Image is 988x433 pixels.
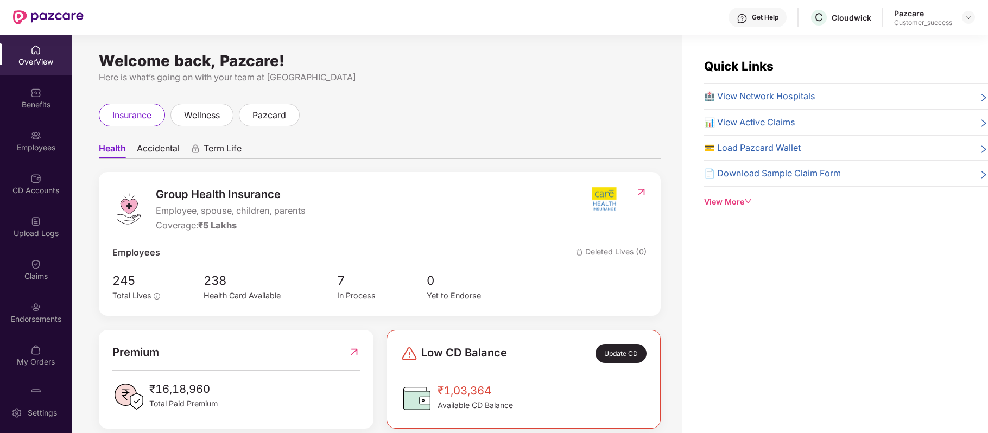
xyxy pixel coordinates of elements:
[704,59,774,73] span: Quick Links
[815,11,823,24] span: C
[894,8,952,18] div: Pazcare
[979,118,988,129] span: right
[576,246,647,259] span: Deleted Lives (0)
[149,398,218,410] span: Total Paid Premium
[112,193,145,225] img: logo
[30,216,41,227] img: svg+xml;base64,PHN2ZyBpZD0iVXBsb2FkX0xvZ3MiIGRhdGEtbmFtZT0iVXBsb2FkIExvZ3MiIHhtbG5zPSJodHRwOi8vd3...
[112,291,151,300] span: Total Lives
[337,290,426,302] div: In Process
[421,344,507,363] span: Low CD Balance
[964,13,973,22] img: svg+xml;base64,PHN2ZyBpZD0iRHJvcGRvd24tMzJ4MzIiIHhtbG5zPSJodHRwOi8vd3d3LnczLm9yZy8yMDAwL3N2ZyIgd2...
[401,382,433,415] img: CDBalanceIcon
[427,271,516,290] span: 0
[137,143,180,158] span: Accidental
[252,109,286,122] span: pazcard
[112,343,159,361] span: Premium
[156,186,306,203] span: Group Health Insurance
[704,116,795,129] span: 📊 View Active Claims
[184,109,220,122] span: wellness
[154,293,160,300] span: info-circle
[737,13,748,24] img: svg+xml;base64,PHN2ZyBpZD0iSGVscC0zMngzMiIgeG1sbnM9Imh0dHA6Ly93d3cudzMub3JnLzIwMDAvc3ZnIiB3aWR0aD...
[204,143,242,158] span: Term Life
[596,344,647,363] div: Update CD
[30,44,41,55] img: svg+xml;base64,PHN2ZyBpZD0iSG9tZSIgeG1sbnM9Imh0dHA6Ly93d3cudzMub3JnLzIwMDAvc3ZnIiB3aWR0aD0iMjAiIG...
[149,380,218,398] span: ₹16,18,960
[30,130,41,141] img: svg+xml;base64,PHN2ZyBpZD0iRW1wbG95ZWVzIiB4bWxucz0iaHR0cDovL3d3dy53My5vcmcvMjAwMC9zdmciIHdpZHRoPS...
[979,92,988,103] span: right
[198,220,237,231] span: ₹5 Lakhs
[349,343,360,361] img: RedirectIcon
[204,271,337,290] span: 238
[112,109,151,122] span: insurance
[704,196,988,208] div: View More
[894,18,952,27] div: Customer_success
[979,169,988,180] span: right
[112,380,145,413] img: PaidPremiumIcon
[30,87,41,98] img: svg+xml;base64,PHN2ZyBpZD0iQmVuZWZpdHMiIHhtbG5zPSJodHRwOi8vd3d3LnczLm9yZy8yMDAwL3N2ZyIgd2lkdGg9Ij...
[30,387,41,398] img: svg+xml;base64,PHN2ZyBpZD0iUGF6Y2FyZCIgeG1sbnM9Imh0dHA6Ly93d3cudzMub3JnLzIwMDAvc3ZnIiB3aWR0aD0iMj...
[99,56,661,65] div: Welcome back, Pazcare!
[636,187,647,198] img: RedirectIcon
[401,345,418,362] img: svg+xml;base64,PHN2ZyBpZD0iRGFuZ2VyLTMyeDMyIiB4bWxucz0iaHR0cDovL3d3dy53My5vcmcvMjAwMC9zdmciIHdpZH...
[30,259,41,270] img: svg+xml;base64,PHN2ZyBpZD0iQ2xhaW0iIHhtbG5zPSJodHRwOi8vd3d3LnczLm9yZy8yMDAwL3N2ZyIgd2lkdGg9IjIwIi...
[156,219,306,232] div: Coverage:
[13,10,84,24] img: New Pazcare Logo
[99,143,126,158] span: Health
[832,12,871,23] div: Cloudwick
[30,173,41,184] img: svg+xml;base64,PHN2ZyBpZD0iQ0RfQWNjb3VudHMiIGRhdGEtbmFtZT0iQ0QgQWNjb3VudHMiIHhtbG5zPSJodHRwOi8vd3...
[704,167,841,180] span: 📄 Download Sample Claim Form
[704,90,815,103] span: 🏥 View Network Hospitals
[204,290,337,302] div: Health Card Available
[337,271,426,290] span: 7
[752,13,778,22] div: Get Help
[979,143,988,155] span: right
[191,144,200,154] div: animation
[24,407,60,418] div: Settings
[427,290,516,302] div: Yet to Endorse
[438,399,513,411] span: Available CD Balance
[704,141,801,155] span: 💳 Load Pazcard Wallet
[112,271,179,290] span: 245
[99,71,661,84] div: Here is what’s going on with your team at [GEOGRAPHIC_DATA]
[584,186,625,213] img: insurerIcon
[30,302,41,313] img: svg+xml;base64,PHN2ZyBpZD0iRW5kb3JzZW1lbnRzIiB4bWxucz0iaHR0cDovL3d3dy53My5vcmcvMjAwMC9zdmciIHdpZH...
[11,407,22,418] img: svg+xml;base64,PHN2ZyBpZD0iU2V0dGluZy0yMHgyMCIgeG1sbnM9Imh0dHA6Ly93d3cudzMub3JnLzIwMDAvc3ZnIiB3aW...
[112,246,160,259] span: Employees
[30,345,41,355] img: svg+xml;base64,PHN2ZyBpZD0iTXlfT3JkZXJzIiBkYXRhLW5hbWU9Ik15IE9yZGVycyIgeG1sbnM9Imh0dHA6Ly93d3cudz...
[438,382,513,399] span: ₹1,03,364
[156,204,306,218] span: Employee, spouse, children, parents
[576,249,583,256] img: deleteIcon
[744,198,752,205] span: down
